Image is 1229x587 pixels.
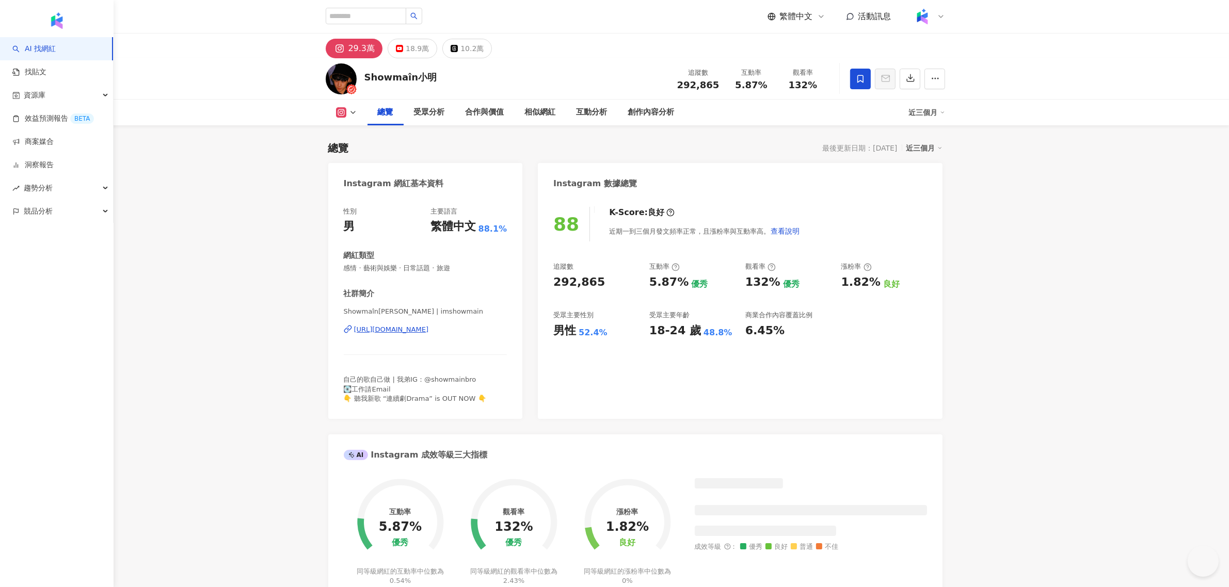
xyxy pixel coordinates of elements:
[783,279,800,290] div: 優秀
[344,178,444,189] div: Instagram 網紅基本資料
[24,176,53,200] span: 趨勢分析
[344,219,355,235] div: 男
[460,41,484,56] div: 10.2萬
[344,264,507,273] span: 感情 · 藝術與娛樂 · 日常話題 · 旅遊
[406,41,429,56] div: 18.9萬
[609,207,675,218] div: K-Score :
[649,323,701,339] div: 18-24 歲
[1188,546,1219,577] iframe: Help Scout Beacon - Open
[494,520,533,534] div: 132%
[695,543,927,551] div: 成效等級 ：
[841,262,872,271] div: 漲粉率
[503,508,525,516] div: 觀看率
[410,12,418,20] span: search
[704,327,732,338] div: 48.8%
[883,279,900,290] div: 良好
[649,262,680,271] div: 互動率
[430,207,457,216] div: 主要語言
[344,307,507,316] span: Showmaîn[PERSON_NAME] | imshowmain
[745,311,812,320] div: 商業合作內容覆蓋比例
[858,11,891,21] span: 活動訊息
[822,144,897,152] div: 最後更新日期：[DATE]
[770,221,800,241] button: 查看說明
[628,106,675,119] div: 創作內容分析
[378,106,393,119] div: 總覽
[816,543,839,551] span: 不佳
[344,250,375,261] div: 網紅類型
[12,67,46,77] a: 找貼文
[388,39,437,58] button: 18.9萬
[24,84,45,107] span: 資源庫
[442,39,492,58] button: 10.2萬
[745,274,780,290] div: 132%
[12,44,56,54] a: searchAI 找網紅
[466,106,504,119] div: 合作與價值
[503,577,524,584] span: 2.43%
[553,178,637,189] div: Instagram 數據總覽
[12,137,54,147] a: 商案媒合
[691,279,708,290] div: 優秀
[469,567,559,585] div: 同等級網紅的觀看率中位數為
[622,577,633,584] span: 0%
[364,71,437,84] div: Showmaîn小明
[344,207,357,216] div: 性別
[732,68,771,78] div: 互動率
[328,141,349,155] div: 總覽
[740,543,763,551] span: 優秀
[582,567,673,585] div: 同等級網紅的漲粉率中位數為
[616,508,638,516] div: 漲粉率
[677,79,720,90] span: 292,865
[789,80,818,90] span: 132%
[791,543,813,551] span: 普通
[506,538,522,548] div: 優秀
[344,449,487,461] div: Instagram 成效等級三大指標
[771,227,800,235] span: 查看說明
[344,288,375,299] div: 社群簡介
[344,450,369,460] div: AI
[577,106,608,119] div: 互動分析
[525,106,556,119] div: 相似網紅
[24,200,53,223] span: 競品分析
[913,7,932,26] img: Kolr%20app%20icon%20%281%29.png
[553,323,576,339] div: 男性
[784,68,823,78] div: 觀看率
[478,223,507,235] span: 88.1%
[735,80,767,90] span: 5.87%
[648,207,664,218] div: 良好
[649,274,689,290] div: 5.87%
[677,68,720,78] div: 追蹤數
[841,274,881,290] div: 1.82%
[49,12,65,29] img: logo icon
[379,520,422,534] div: 5.87%
[414,106,445,119] div: 受眾分析
[12,160,54,170] a: 洞察報告
[909,104,945,121] div: 近三個月
[348,41,375,56] div: 29.3萬
[12,113,94,124] a: 效益預測報告BETA
[390,577,411,584] span: 0.54%
[579,327,608,338] div: 52.4%
[745,262,776,271] div: 觀看率
[649,311,690,320] div: 受眾主要年齡
[765,543,788,551] span: 良好
[326,63,357,94] img: KOL Avatar
[745,323,785,339] div: 6.45%
[355,567,445,585] div: 同等級網紅的互動率中位數為
[553,262,573,271] div: 追蹤數
[389,508,411,516] div: 互動率
[780,11,813,22] span: 繁體中文
[553,311,594,320] div: 受眾主要性別
[392,538,408,548] div: 優秀
[344,376,486,402] span: 自己的歌自己做 | 我弟IG：@showmainbro 💽工作請Email 👇 聽我新歌 “連續劇Drama” is OUT NOW 👇
[606,520,649,534] div: 1.82%
[344,325,507,334] a: [URL][DOMAIN_NAME]
[326,39,383,58] button: 29.3萬
[430,219,476,235] div: 繁體中文
[553,214,579,235] div: 88
[906,141,943,155] div: 近三個月
[12,185,20,192] span: rise
[619,538,635,548] div: 良好
[609,221,800,241] div: 近期一到三個月發文頻率正常，且漲粉率與互動率高。
[354,325,429,334] div: [URL][DOMAIN_NAME]
[553,274,605,290] div: 292,865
